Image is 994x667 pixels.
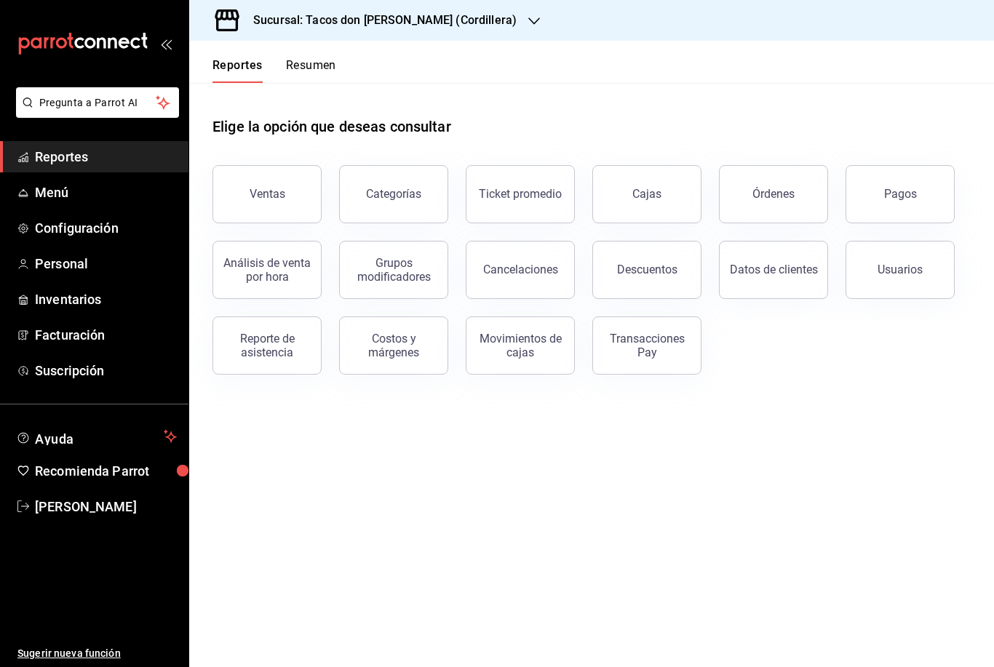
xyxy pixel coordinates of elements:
[242,12,517,29] h3: Sucursal: Tacos don [PERSON_NAME] (Cordillera)
[35,361,177,380] span: Suscripción
[35,254,177,273] span: Personal
[222,256,312,284] div: Análisis de venta por hora
[10,105,179,121] a: Pregunta a Parrot AI
[366,187,421,201] div: Categorías
[466,165,575,223] button: Ticket promedio
[466,241,575,299] button: Cancelaciones
[35,147,177,167] span: Reportes
[212,58,336,83] div: navigation tabs
[35,289,177,309] span: Inventarios
[349,332,439,359] div: Costos y márgenes
[222,332,312,359] div: Reporte de asistencia
[884,187,917,201] div: Pagos
[752,187,795,201] div: Órdenes
[339,165,448,223] button: Categorías
[39,95,156,111] span: Pregunta a Parrot AI
[719,165,828,223] button: Órdenes
[475,332,565,359] div: Movimientos de cajas
[212,241,322,299] button: Análisis de venta por hora
[250,187,285,201] div: Ventas
[592,165,701,223] a: Cajas
[349,256,439,284] div: Grupos modificadores
[35,428,158,445] span: Ayuda
[339,241,448,299] button: Grupos modificadores
[592,241,701,299] button: Descuentos
[35,461,177,481] span: Recomienda Parrot
[212,58,263,83] button: Reportes
[286,58,336,83] button: Resumen
[479,187,562,201] div: Ticket promedio
[602,332,692,359] div: Transacciones Pay
[466,316,575,375] button: Movimientos de cajas
[35,325,177,345] span: Facturación
[212,116,451,137] h1: Elige la opción que deseas consultar
[846,165,955,223] button: Pagos
[16,87,179,118] button: Pregunta a Parrot AI
[632,185,662,203] div: Cajas
[730,263,818,276] div: Datos de clientes
[339,316,448,375] button: Costos y márgenes
[160,38,172,49] button: open_drawer_menu
[483,263,558,276] div: Cancelaciones
[212,165,322,223] button: Ventas
[719,241,828,299] button: Datos de clientes
[846,241,955,299] button: Usuarios
[35,497,177,516] span: [PERSON_NAME]
[878,263,923,276] div: Usuarios
[17,646,177,661] span: Sugerir nueva función
[35,218,177,238] span: Configuración
[212,316,322,375] button: Reporte de asistencia
[617,263,677,276] div: Descuentos
[592,316,701,375] button: Transacciones Pay
[35,183,177,202] span: Menú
